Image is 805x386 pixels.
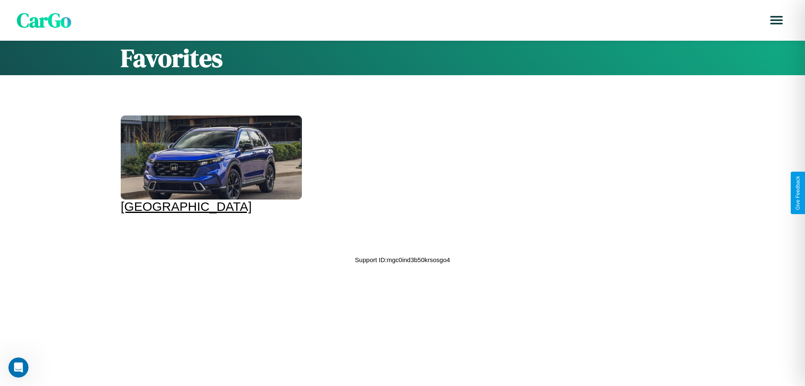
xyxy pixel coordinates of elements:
[17,6,71,34] span: CarGo
[355,254,450,265] p: Support ID: mgc0ind3b50krsosgo4
[8,357,29,378] iframe: Intercom live chat
[121,41,684,75] h1: Favorites
[121,200,302,214] div: [GEOGRAPHIC_DATA]
[795,176,801,210] div: Give Feedback
[765,8,788,32] button: Open menu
